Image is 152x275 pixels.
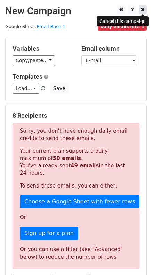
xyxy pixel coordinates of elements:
[5,24,65,29] small: Google Sheet:
[50,83,68,94] button: Save
[20,214,132,221] p: Or
[5,5,147,17] h2: New Campaign
[13,83,39,94] a: Load...
[13,55,55,66] a: Copy/paste...
[117,242,152,275] iframe: Chat Widget
[20,195,139,208] a: Choose a Google Sheet with fewer rows
[13,73,42,80] a: Templates
[98,24,147,29] a: Daily emails left: 1
[20,182,132,190] p: To send these emails, you can either:
[81,45,140,52] h5: Email column
[20,148,132,177] p: Your current plan supports a daily maximum of . You've already sent in the last 24 hours.
[13,45,71,52] h5: Variables
[97,16,149,26] div: Cancel this campaign
[13,112,139,119] h5: 8 Recipients
[20,127,132,142] p: Sorry, you don't have enough daily email credits to send these emails.
[37,24,65,29] a: Email Base 1
[20,245,132,261] div: Or you can use a filter (see "Advanced" below) to reduce the number of rows
[20,227,78,240] a: Sign up for a plan
[71,162,99,169] strong: 49 emails
[53,155,81,161] strong: 50 emails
